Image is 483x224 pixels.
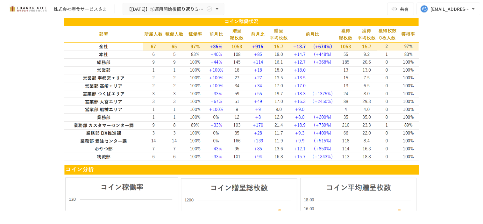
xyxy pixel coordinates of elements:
[53,6,107,12] div: 株式会社療食サービスさま
[417,3,480,15] button: [EMAIL_ADDRESS][DOMAIN_NAME]
[387,3,414,15] button: 共有
[64,17,419,161] img: 09sZlaaJg2Z5hYQvQk2SMyGnQQHTHkXvnSnIMqFevst
[127,5,205,13] span: 【[DATE]】⑤運用開始後振り返りミーティング
[400,5,409,12] span: 共有
[8,4,48,14] img: mMP1OxWUAhQbsRWCurg7vIHe5HqDpP7qZo7fRoNLXQh
[431,5,470,13] div: [EMAIL_ADDRESS][DOMAIN_NAME]
[123,3,224,15] button: 【[DATE]】⑤運用開始後振り返りミーティング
